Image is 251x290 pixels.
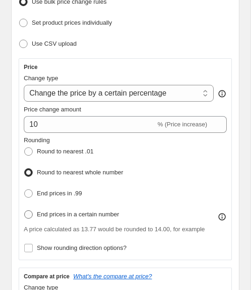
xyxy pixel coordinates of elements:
span: Show rounding direction options? [37,244,126,251]
span: Rounding [24,137,50,144]
h3: Compare at price [24,273,70,280]
span: Set product prices individually [32,19,112,26]
span: Round to nearest .01 [37,148,93,155]
h3: Price [24,63,37,71]
div: help [217,89,227,98]
span: End prices in a certain number [37,211,119,218]
span: A price calculated as 13.77 would be rounded to 14.00, for example [24,226,205,233]
input: -15 [24,116,156,133]
span: % (Price increase) [158,121,207,128]
span: Use CSV upload [32,40,77,47]
span: Round to nearest whole number [37,169,123,176]
button: What's the compare at price? [73,273,152,280]
span: End prices in .99 [37,190,82,197]
span: Price change amount [24,106,81,113]
span: Change type [24,75,58,82]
